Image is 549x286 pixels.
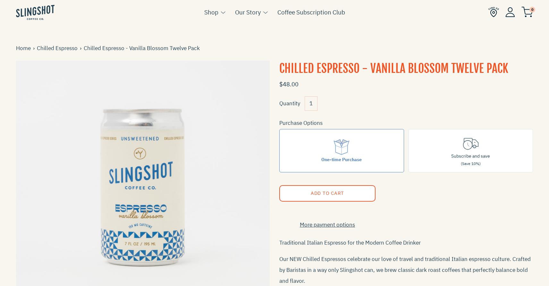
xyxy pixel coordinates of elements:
[279,119,323,127] legend: Purchase Options
[204,7,218,17] a: Shop
[488,7,499,17] img: Find Us
[529,7,535,13] span: 0
[80,44,84,53] span: ›
[521,8,533,16] a: 0
[279,237,533,248] p: Traditional Italian Espresso for the Modern Coffee Drinker
[521,7,533,17] img: cart
[235,7,261,17] a: Our Story
[33,44,37,53] span: ›
[321,156,362,163] div: One-time Purchase
[279,61,533,77] h1: Chilled Espresso - Vanilla Blossom Twelve Pack
[505,7,515,17] img: Account
[37,44,80,53] a: Chilled Espresso
[279,185,376,202] button: Add to Cart
[84,44,202,53] span: Chilled Espresso - Vanilla Blossom Twelve Pack
[279,100,300,107] label: Quantity
[16,44,33,53] a: Home
[451,153,490,159] span: Subscribe and save
[461,161,481,166] span: (Save 10%)
[277,7,345,17] a: Coffee Subscription Club
[279,81,299,88] span: $48.00
[311,190,344,196] span: Add to Cart
[279,221,376,229] a: More payment options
